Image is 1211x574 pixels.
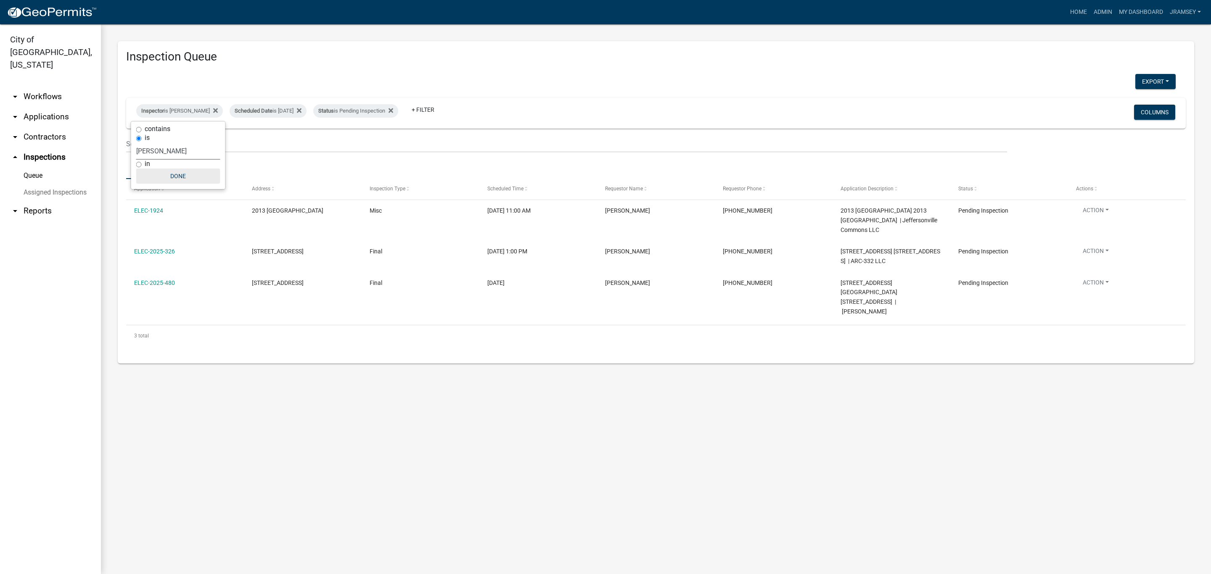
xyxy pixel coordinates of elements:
[313,104,398,118] div: is Pending Inspection
[10,112,20,122] i: arrow_drop_down
[605,186,643,192] span: Requestor Name
[605,248,650,255] span: JASON
[487,247,589,256] div: [DATE] 1:00 PM
[723,186,762,192] span: Requestor Phone
[723,279,772,286] span: 502-821-8795
[841,248,940,264] span: 332 SPRING STREET 332 Spring Street | ARC-332 LLC
[145,126,170,132] label: contains
[479,179,597,199] datatable-header-cell: Scheduled Time
[1076,278,1116,290] button: Action
[362,179,479,199] datatable-header-cell: Inspection Type
[318,108,334,114] span: Status
[126,50,1186,64] h3: Inspection Queue
[370,279,382,286] span: Final
[252,248,304,255] span: 332 SPRING STREET
[723,248,772,255] span: 502-599-5572
[833,179,950,199] datatable-header-cell: Application Description
[252,207,323,214] span: 2013 JEFFERSONVILLE COMMONS DRIVE
[370,248,382,255] span: Final
[1135,74,1176,89] button: Export
[487,278,589,288] div: [DATE]
[370,207,382,214] span: Misc
[1090,4,1116,20] a: Admin
[487,186,524,192] span: Scheduled Time
[487,206,589,216] div: [DATE] 11:00 AM
[134,279,175,286] a: ELEC-2025-480
[841,186,894,192] span: Application Description
[141,108,164,114] span: Inspector
[126,179,244,199] datatable-header-cell: Application
[1076,206,1116,218] button: Action
[1068,179,1186,199] datatable-header-cell: Actions
[126,135,1007,153] input: Search for inspections
[1067,4,1090,20] a: Home
[1076,186,1093,192] span: Actions
[841,207,937,233] span: 2013 JEFFERSONVILLE COMMONS DRIVE 2013 Jeffersonville Commons Drive | Jeffersonville Commons LLC
[126,153,150,179] a: Data
[136,169,220,184] button: Done
[252,279,304,286] span: 2214 SURREY ROAD
[134,207,163,214] a: ELEC-1924
[235,108,272,114] span: Scheduled Date
[405,102,441,117] a: + Filter
[370,186,405,192] span: Inspection Type
[841,279,897,315] span: 2214 SURREY ROAD 2214 Surrey Road | Nicholson Shannon K
[1166,4,1204,20] a: jramsey
[136,104,223,118] div: is [PERSON_NAME]
[10,92,20,102] i: arrow_drop_down
[958,248,1008,255] span: Pending Inspection
[134,248,175,255] a: ELEC-2025-326
[1076,247,1116,259] button: Action
[950,179,1068,199] datatable-header-cell: Status
[10,206,20,216] i: arrow_drop_down
[958,279,1008,286] span: Pending Inspection
[958,207,1008,214] span: Pending Inspection
[723,207,772,214] span: (812)725-2773
[958,186,973,192] span: Status
[597,179,715,199] datatable-header-cell: Requestor Name
[126,325,1186,346] div: 3 total
[10,152,20,162] i: arrow_drop_up
[252,186,270,192] span: Address
[1134,105,1175,120] button: Columns
[145,161,150,167] label: in
[10,132,20,142] i: arrow_drop_down
[605,279,650,286] span: Chris Nichter
[145,134,150,141] label: is
[1116,4,1166,20] a: My Dashboard
[244,179,362,199] datatable-header-cell: Address
[715,179,833,199] datatable-header-cell: Requestor Phone
[605,207,650,214] span: Shawn Deweese
[230,104,307,118] div: is [DATE]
